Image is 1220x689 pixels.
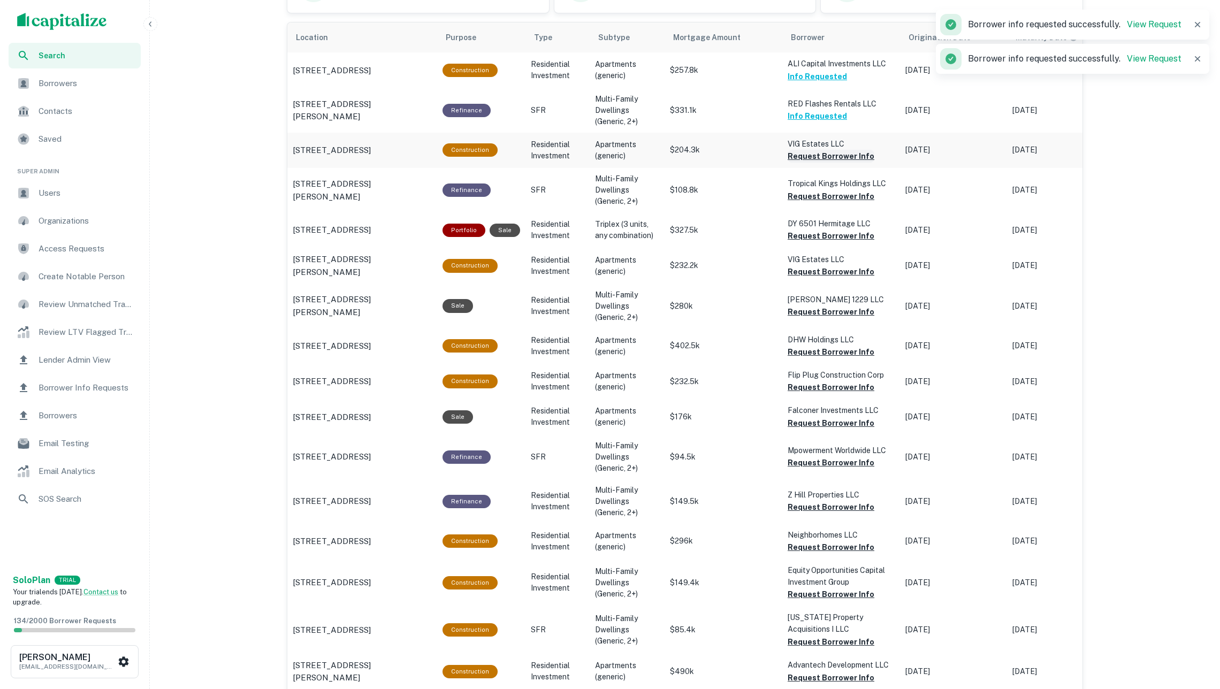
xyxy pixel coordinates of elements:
p: [DATE] [1012,301,1109,312]
a: View Request [1127,19,1181,29]
span: Create Notable Person [39,270,134,283]
span: Subtype [598,31,630,44]
a: Organizations [9,208,141,234]
p: [DATE] [905,144,1002,156]
p: VIG Estates LLC [788,138,895,150]
p: [STREET_ADDRESS][PERSON_NAME] [293,98,432,123]
p: Residential Investment [531,490,584,512]
a: [STREET_ADDRESS] [293,576,432,589]
a: [STREET_ADDRESS][PERSON_NAME] [293,178,432,203]
a: Email Analytics [9,458,141,484]
p: $280k [670,301,777,312]
div: This loan purpose was for construction [443,665,498,678]
button: Request Borrower Info [788,541,874,554]
button: Request Borrower Info [788,501,874,514]
div: Borrowers [9,71,141,96]
p: [DATE] [905,65,1002,76]
p: [DATE] [905,105,1002,116]
p: [STREET_ADDRESS] [293,224,371,236]
a: [STREET_ADDRESS] [293,450,432,463]
a: Saved [9,126,141,152]
p: Falconer Investments LLC [788,404,895,416]
span: Mortgage Amount [673,31,754,44]
p: Borrower info requested successfully. [968,52,1181,65]
div: Sale [443,410,473,424]
p: SFR [531,105,584,116]
a: Users [9,180,141,206]
h6: [PERSON_NAME] [19,653,116,662]
button: Info Requested [788,70,847,83]
a: Borrowers [9,403,141,428]
button: Request Borrower Info [788,150,874,163]
button: [PERSON_NAME][EMAIL_ADDRESS][DOMAIN_NAME] [11,645,139,678]
p: $490k [670,666,777,677]
th: Borrower [782,22,900,52]
p: [DATE] [1012,105,1109,116]
p: [STREET_ADDRESS][PERSON_NAME] [293,293,432,318]
th: Mortgage Amount [665,22,782,52]
p: [DATE] [1012,376,1109,387]
p: [US_STATE] Property Acquisitions I LLC [788,611,895,635]
strong: Solo Plan [13,575,50,585]
p: Apartments (generic) [595,139,659,162]
span: Review LTV Flagged Transactions [39,326,134,339]
div: This loan purpose was for construction [443,623,498,637]
a: Access Requests [9,236,141,262]
p: $85.4k [670,624,777,636]
p: Triplex (3 units, any combination) [595,219,659,241]
iframe: Chat Widget [1166,603,1220,655]
p: [STREET_ADDRESS] [293,375,371,388]
span: Origination Date [909,31,985,44]
a: [STREET_ADDRESS][PERSON_NAME] [293,659,432,684]
div: This loan purpose was for construction [443,576,498,590]
span: Location [296,31,342,44]
a: Contact us [83,588,118,596]
p: [DATE] [905,666,1002,677]
p: [STREET_ADDRESS][PERSON_NAME] [293,253,432,278]
p: RED Flashes Rentals LLC [788,98,895,110]
span: Contacts [39,105,134,118]
a: Email Testing [9,431,141,456]
th: Location [287,22,437,52]
p: Residential Investment [531,139,584,162]
p: [DATE] [905,340,1002,351]
span: Review Unmatched Transactions [39,298,134,311]
p: $402.5k [670,340,777,351]
div: This loan purpose was for construction [443,339,498,353]
a: SOS Search [9,486,141,512]
p: $296k [670,535,777,547]
p: [STREET_ADDRESS] [293,495,371,508]
p: Multi-Family Dwellings (Generic, 2+) [595,289,659,323]
p: DY 6501 Hermitage LLC [788,218,895,229]
p: [DATE] [1012,340,1109,351]
a: [STREET_ADDRESS] [293,224,432,236]
p: Multi-Family Dwellings (Generic, 2+) [595,613,659,647]
button: Request Borrower Info [788,190,874,203]
span: Email Analytics [39,465,134,478]
p: [STREET_ADDRESS] [293,450,371,463]
p: [PERSON_NAME] 1229 LLC [788,294,895,305]
span: Type [534,31,552,44]
a: Review LTV Flagged Transactions [9,319,141,345]
button: Request Borrower Info [788,265,874,278]
a: Lender Admin View [9,347,141,373]
div: This loan purpose was for construction [443,534,498,548]
p: Residential Investment [531,530,584,553]
button: Request Borrower Info [788,588,874,601]
a: Search [9,43,141,68]
p: [DATE] [905,451,1002,463]
button: Request Borrower Info [788,305,874,318]
button: Request Borrower Info [788,229,874,242]
p: ALI Capital Investments LLC [788,58,895,70]
p: [DATE] [1012,624,1109,636]
th: Origination Date [900,22,1007,52]
p: [DATE] [1012,185,1109,196]
span: Borrowers [39,409,134,422]
p: Apartments (generic) [595,530,659,553]
p: Apartments (generic) [595,335,659,357]
p: $108.8k [670,185,777,196]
